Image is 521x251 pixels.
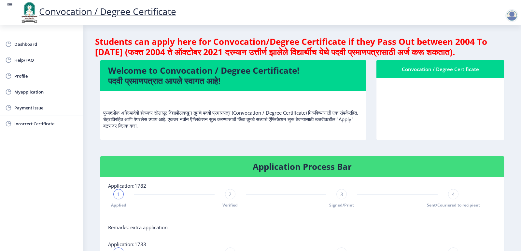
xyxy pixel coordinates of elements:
span: 1 [117,191,120,197]
span: Incorrect Certificate [14,120,78,128]
span: Dashboard [14,40,78,48]
h4: Application Process Bar [108,161,496,172]
span: Payment issue [14,104,78,112]
span: Applied [111,202,126,208]
span: Signed/Print [329,202,354,208]
span: 2 [229,191,232,197]
h4: Welcome to Convocation / Degree Certificate! पदवी प्रमाणपत्रात आपले स्वागत आहे! [108,65,358,86]
p: पुण्यश्लोक अहिल्यादेवी होळकर सोलापूर विद्यापीठाकडून तुमचे पदवी प्रमाणपत्र (Convocation / Degree C... [103,96,363,129]
div: Convocation / Degree Certificate [384,65,496,73]
span: Help/FAQ [14,56,78,64]
span: Myapplication [14,88,78,96]
a: Convocation / Degree Certificate [20,5,176,18]
span: Application:1782 [108,182,146,189]
span: Sent/Couriered to recipient [427,202,480,208]
span: 3 [340,191,343,197]
span: Profile [14,72,78,80]
span: Verified [222,202,238,208]
span: 4 [452,191,455,197]
span: Application:1783 [108,241,146,247]
span: Remarks: extra application [108,224,168,231]
img: logo [20,1,39,23]
h4: Students can apply here for Convocation/Degree Certificate if they Pass Out between 2004 To [DATE... [95,36,509,57]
